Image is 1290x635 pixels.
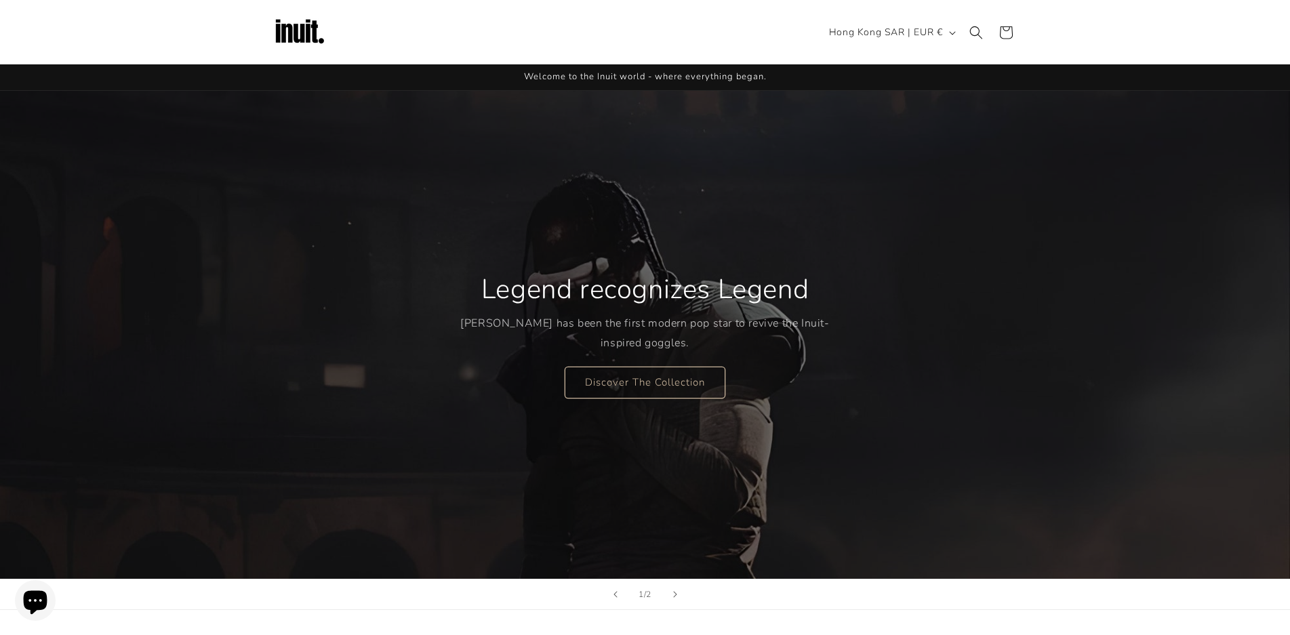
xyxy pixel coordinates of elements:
a: Discover The Collection [565,366,725,398]
span: Welcome to the Inuit world - where everything began. [524,70,767,83]
summary: Search [961,18,991,47]
p: [PERSON_NAME] has been the first modern pop star to revive the Inuit-inspired goggles. [460,314,830,353]
button: Previous slide [601,579,630,609]
span: Hong Kong SAR | EUR € [829,25,943,39]
h2: Legend recognizes Legend [481,272,809,307]
img: Inuit Logo [273,5,327,60]
inbox-online-store-chat: Shopify online store chat [11,580,60,624]
button: Hong Kong SAR | EUR € [821,20,961,45]
div: Announcement [273,64,1018,90]
span: / [644,588,647,601]
span: 2 [646,588,651,601]
span: 1 [639,588,644,601]
button: Next slide [660,579,690,609]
